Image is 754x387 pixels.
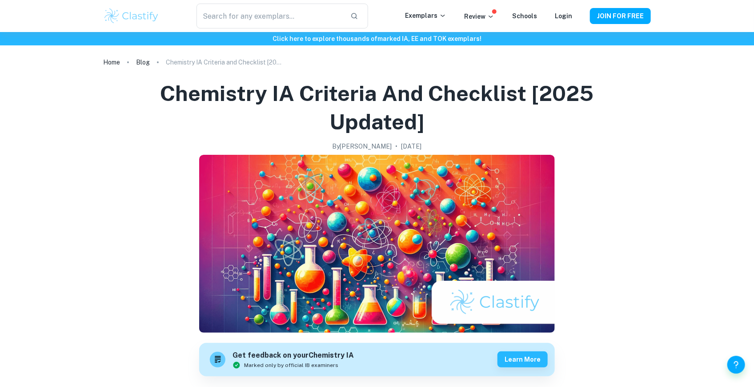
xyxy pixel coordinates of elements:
input: Search for any exemplars... [197,4,343,28]
img: Chemistry IA Criteria and Checklist [2025 updated] cover image [199,155,555,333]
a: Home [103,56,120,69]
h2: [DATE] [401,141,422,151]
span: Marked only by official IB examiners [244,361,338,369]
a: Get feedback on yourChemistry IAMarked only by official IB examinersLearn more [199,343,555,376]
button: Learn more [497,351,548,367]
a: Login [555,12,572,20]
h6: Get feedback on your Chemistry IA [233,350,354,361]
h1: Chemistry IA Criteria and Checklist [2025 updated] [114,79,640,136]
button: JOIN FOR FREE [590,8,651,24]
h2: By [PERSON_NAME] [333,141,392,151]
p: • [396,141,398,151]
p: Exemplars [405,11,446,20]
a: Blog [136,56,150,69]
a: Schools [512,12,537,20]
p: Review [464,12,494,21]
h6: Click here to explore thousands of marked IA, EE and TOK exemplars ! [2,34,752,44]
button: Help and Feedback [727,356,745,374]
img: Clastify logo [103,7,160,25]
p: Chemistry IA Criteria and Checklist [2025 updated] [166,57,281,67]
